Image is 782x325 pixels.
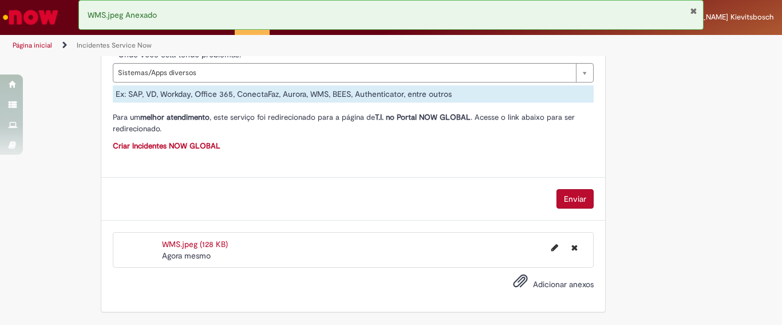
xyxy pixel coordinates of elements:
[533,280,594,290] span: Adicionar anexos
[510,271,531,297] button: Adicionar anexos
[544,238,565,257] button: Editar nome de arquivo WMS.jpeg
[113,112,575,134] span: Para um , este serviço foi redirecionado para a página de . Acesse o link abaixo para ser redirec...
[162,250,211,261] time: 27/08/2025 16:51:59
[13,41,52,50] a: Página inicial
[113,141,220,151] a: Criar Incidentes NOW GLOBAL
[1,6,60,29] img: ServiceNow
[118,64,570,82] span: Sistemas/Apps diversos
[670,12,773,22] span: [PERSON_NAME] Kievitsbosch
[88,10,157,20] span: WMS.jpeg Anexado
[690,6,697,15] button: Fechar Notificação
[375,112,394,122] strong: T.I. no
[113,85,594,103] div: Ex: SAP, VD, Workday, Office 365, ConectaFaz, Aurora, WMS, BEES, Authenticator, entre outros
[162,250,211,261] span: Agora mesmo
[140,112,210,122] strong: melhor atendimento
[556,189,594,209] button: Enviar
[9,35,513,56] ul: Trilhas de página
[564,238,584,257] button: Excluir WMS.jpeg
[397,112,471,122] strong: Portal NOW GLOBAL
[77,41,152,50] a: Incidentes Service Now
[162,239,228,249] a: WMS.jpeg (128 KB)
